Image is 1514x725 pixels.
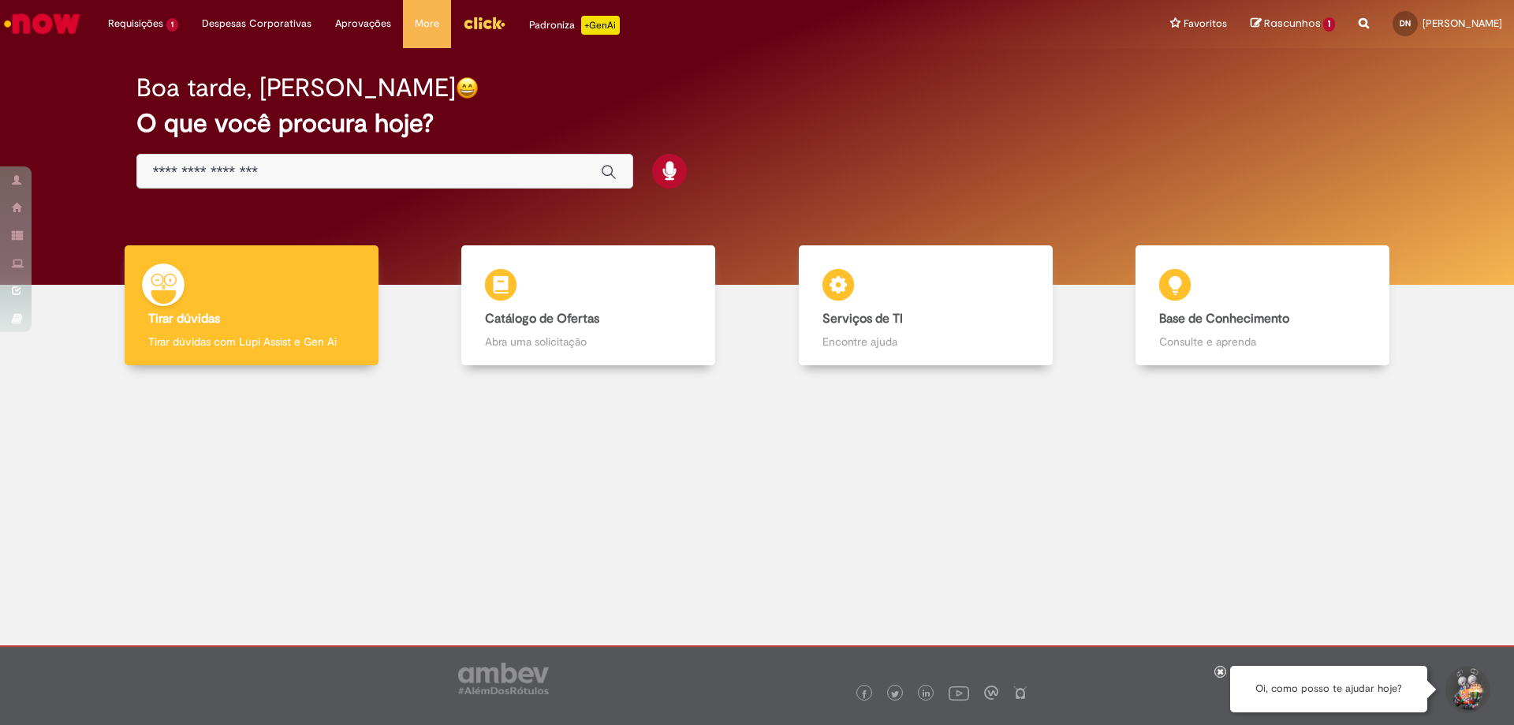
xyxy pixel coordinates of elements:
span: Favoritos [1184,16,1227,32]
b: Base de Conhecimento [1159,311,1289,327]
a: Rascunhos [1251,17,1335,32]
span: Aprovações [335,16,391,32]
a: Base de Conhecimento Consulte e aprenda [1094,245,1432,366]
div: Padroniza [529,16,620,35]
span: DN [1400,18,1411,28]
span: Requisições [108,16,163,32]
p: Tirar dúvidas com Lupi Assist e Gen Ai [148,334,355,349]
span: 1 [1323,17,1335,32]
img: logo_footer_ambev_rotulo_gray.png [458,663,549,694]
b: Serviços de TI [822,311,903,327]
p: Consulte e aprenda [1159,334,1366,349]
a: Serviços de TI Encontre ajuda [757,245,1094,366]
a: Tirar dúvidas Tirar dúvidas com Lupi Assist e Gen Ai [83,245,420,366]
span: 1 [166,18,178,32]
img: click_logo_yellow_360x200.png [463,11,505,35]
img: logo_footer_facebook.png [860,690,868,698]
div: Oi, como posso te ajudar hoje? [1230,666,1427,712]
img: logo_footer_youtube.png [949,682,969,703]
span: Rascunhos [1264,16,1321,31]
img: logo_footer_linkedin.png [923,689,930,699]
h2: O que você procura hoje? [136,110,1378,137]
img: logo_footer_naosei.png [1013,686,1027,700]
p: Abra uma solicitação [485,334,692,349]
a: Catálogo de Ofertas Abra uma solicitação [420,245,758,366]
b: Tirar dúvidas [148,311,220,327]
b: Catálogo de Ofertas [485,311,599,327]
p: Encontre ajuda [822,334,1029,349]
span: Despesas Corporativas [202,16,311,32]
h2: Boa tarde, [PERSON_NAME] [136,74,456,102]
img: ServiceNow [2,8,83,39]
img: logo_footer_twitter.png [891,690,899,698]
button: Iniciar Conversa de Suporte [1443,666,1490,713]
span: [PERSON_NAME] [1423,17,1502,30]
p: +GenAi [581,16,620,35]
img: happy-face.png [456,77,479,99]
img: logo_footer_workplace.png [984,686,998,700]
span: More [415,16,439,32]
